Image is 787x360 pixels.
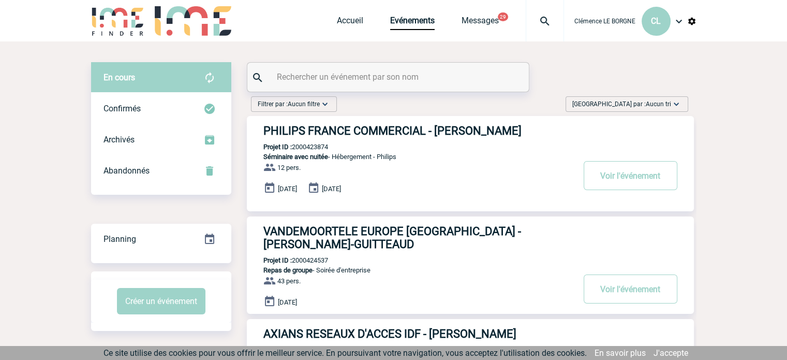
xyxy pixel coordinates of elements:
[247,256,328,264] p: 2000424537
[91,155,231,186] div: Retrouvez ici tous vos événements annulés
[274,69,504,84] input: Rechercher un événement par son nom
[654,348,688,358] a: J'accepte
[263,153,328,161] span: Séminaire avec nuitée
[263,327,574,340] h3: AXIANS RESEAUX D'ACCES IDF - [PERSON_NAME]
[574,18,635,25] span: Clémence LE BORGNE
[671,99,681,109] img: baseline_expand_more_white_24dp-b.png
[651,16,661,26] span: CL
[91,124,231,155] div: Retrouvez ici tous les événements que vous avez décidé d'archiver
[278,185,297,193] span: [DATE]
[584,161,677,190] button: Voir l'événement
[258,99,320,109] span: Filtrer par :
[595,348,646,358] a: En savoir plus
[288,100,320,108] span: Aucun filtre
[462,16,499,30] a: Messages
[572,99,671,109] span: [GEOGRAPHIC_DATA] par :
[247,327,694,340] a: AXIANS RESEAUX D'ACCES IDF - [PERSON_NAME]
[646,100,671,108] span: Aucun tri
[584,275,677,304] button: Voir l'événement
[337,16,363,30] a: Accueil
[263,143,292,151] b: Projet ID :
[103,234,136,244] span: Planning
[103,166,150,176] span: Abandonnés
[103,104,141,113] span: Confirmés
[247,143,328,151] p: 2000423874
[263,266,313,274] span: Repas de groupe
[390,16,435,30] a: Evénements
[91,224,231,255] div: Retrouvez ici tous vos événements organisés par date et état d'avancement
[498,12,508,21] button: 29
[103,348,587,358] span: Ce site utilise des cookies pour vous offrir le meilleur service. En poursuivant votre navigation...
[320,99,330,109] img: baseline_expand_more_white_24dp-b.png
[263,256,292,264] b: Projet ID :
[322,185,341,193] span: [DATE]
[103,73,135,82] span: En cours
[247,225,694,251] a: VANDEMOORTELE EUROPE [GEOGRAPHIC_DATA] - [PERSON_NAME]-GUITTEAUD
[263,124,574,137] h3: PHILIPS FRANCE COMMERCIAL - [PERSON_NAME]
[278,298,297,306] span: [DATE]
[247,124,694,137] a: PHILIPS FRANCE COMMERCIAL - [PERSON_NAME]
[247,266,574,274] p: - Soirée d'entreprise
[91,6,145,36] img: IME-Finder
[277,277,301,285] span: 43 pers.
[247,153,574,161] p: - Hébergement - Philips
[117,288,205,314] button: Créer un événement
[103,135,135,145] span: Archivés
[91,223,231,254] a: Planning
[263,225,574,251] h3: VANDEMOORTELE EUROPE [GEOGRAPHIC_DATA] - [PERSON_NAME]-GUITTEAUD
[91,62,231,93] div: Retrouvez ici tous vos évènements avant confirmation
[277,164,301,171] span: 12 pers.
